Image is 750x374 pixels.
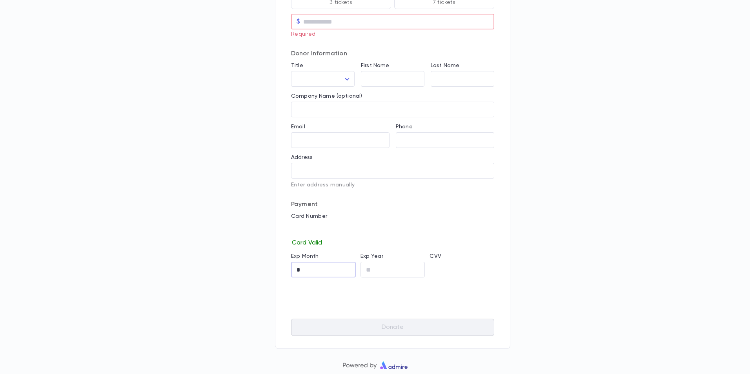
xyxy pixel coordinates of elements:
[291,71,355,87] div: ​
[291,124,305,130] label: Email
[431,62,459,69] label: Last Name
[430,253,494,259] p: CVV
[291,154,313,161] label: Address
[297,18,300,26] p: $
[291,182,494,188] p: Enter address manually
[291,201,494,208] p: Payment
[291,213,494,219] p: Card Number
[291,237,494,247] p: Card Valid
[291,50,494,58] p: Donor Information
[291,253,319,259] label: Exp Month
[291,31,489,37] p: Required
[361,62,389,69] label: First Name
[430,262,494,277] iframe: cvv
[291,62,303,69] label: Title
[291,93,362,99] label: Company Name (optional)
[360,253,383,259] label: Exp Year
[291,222,494,237] iframe: card
[396,124,413,130] label: Phone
